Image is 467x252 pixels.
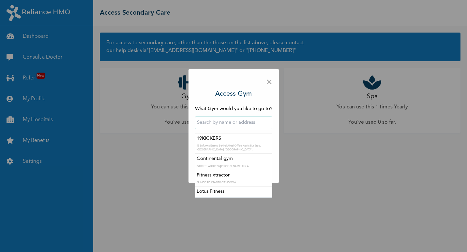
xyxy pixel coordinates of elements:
[197,172,271,179] p: Fitness xtractor
[197,188,271,196] p: Lotus Fitness
[215,89,252,99] h3: Access Gym
[195,116,272,129] input: Search by name or address
[195,106,272,111] span: What Gym would you like to go to?
[197,144,271,152] p: 95 Sofunwa Estate, Behind Airtel Office, Agric Bus Stop, [GEOGRAPHIC_DATA], [GEOGRAPHIC_DATA].
[197,135,271,143] p: 19KICKERS
[197,197,271,201] p: [STREET_ADDRESS][PERSON_NAME]
[197,155,271,163] p: Continental gym
[197,181,271,185] p: 39 INEC RD KPANSIA YENOGOA
[197,164,271,168] p: [STREET_ADDRESS][PERSON_NAME] G.R.A
[266,76,272,89] span: ×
